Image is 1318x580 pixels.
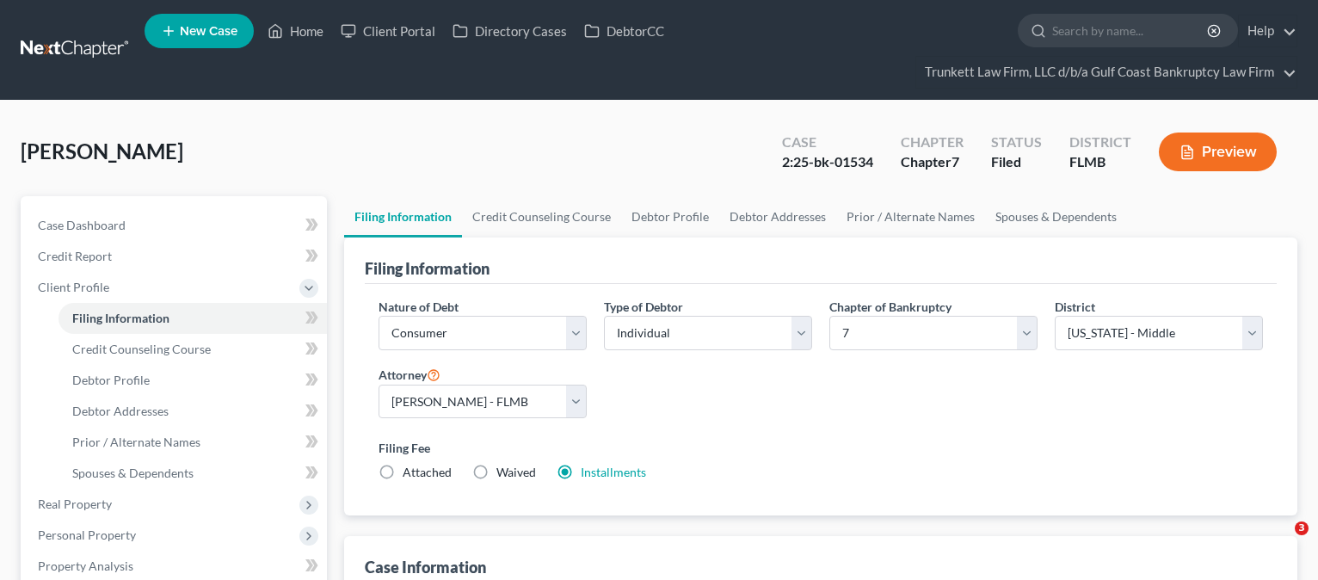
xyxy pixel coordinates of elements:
[72,342,211,356] span: Credit Counseling Course
[462,196,621,238] a: Credit Counseling Course
[24,241,327,272] a: Credit Report
[379,364,440,385] label: Attorney
[782,152,873,172] div: 2:25-bk-01534
[38,528,136,542] span: Personal Property
[621,196,719,238] a: Debtor Profile
[581,465,646,479] a: Installments
[72,311,169,325] span: Filing Information
[1159,133,1277,171] button: Preview
[952,153,959,170] span: 7
[1069,152,1131,172] div: FLMB
[719,196,836,238] a: Debtor Addresses
[344,196,462,238] a: Filing Information
[444,15,576,46] a: Directory Cases
[59,303,327,334] a: Filing Information
[1069,133,1131,152] div: District
[576,15,673,46] a: DebtorCC
[985,196,1127,238] a: Spouses & Dependents
[21,139,183,164] span: [PERSON_NAME]
[38,249,112,263] span: Credit Report
[38,218,126,232] span: Case Dashboard
[332,15,444,46] a: Client Portal
[901,152,964,172] div: Chapter
[24,210,327,241] a: Case Dashboard
[259,15,332,46] a: Home
[1055,298,1095,316] label: District
[379,439,1263,457] label: Filing Fee
[991,152,1042,172] div: Filed
[403,465,452,479] span: Attached
[604,298,683,316] label: Type of Debtor
[1259,521,1301,563] iframe: Intercom live chat
[365,557,486,577] div: Case Information
[1295,521,1309,535] span: 3
[916,57,1296,88] a: Trunkett Law Firm, LLC d/b/a Gulf Coast Bankruptcy Law Firm
[379,298,459,316] label: Nature of Debt
[1052,15,1210,46] input: Search by name...
[829,298,952,316] label: Chapter of Bankruptcy
[59,334,327,365] a: Credit Counseling Course
[38,280,109,294] span: Client Profile
[72,466,194,480] span: Spouses & Dependents
[836,196,985,238] a: Prior / Alternate Names
[901,133,964,152] div: Chapter
[365,258,490,279] div: Filing Information
[496,465,536,479] span: Waived
[59,365,327,396] a: Debtor Profile
[38,558,133,573] span: Property Analysis
[38,497,112,511] span: Real Property
[59,396,327,427] a: Debtor Addresses
[72,435,200,449] span: Prior / Alternate Names
[72,373,150,387] span: Debtor Profile
[72,404,169,418] span: Debtor Addresses
[1239,15,1296,46] a: Help
[782,133,873,152] div: Case
[991,133,1042,152] div: Status
[180,25,237,38] span: New Case
[59,427,327,458] a: Prior / Alternate Names
[59,458,327,489] a: Spouses & Dependents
